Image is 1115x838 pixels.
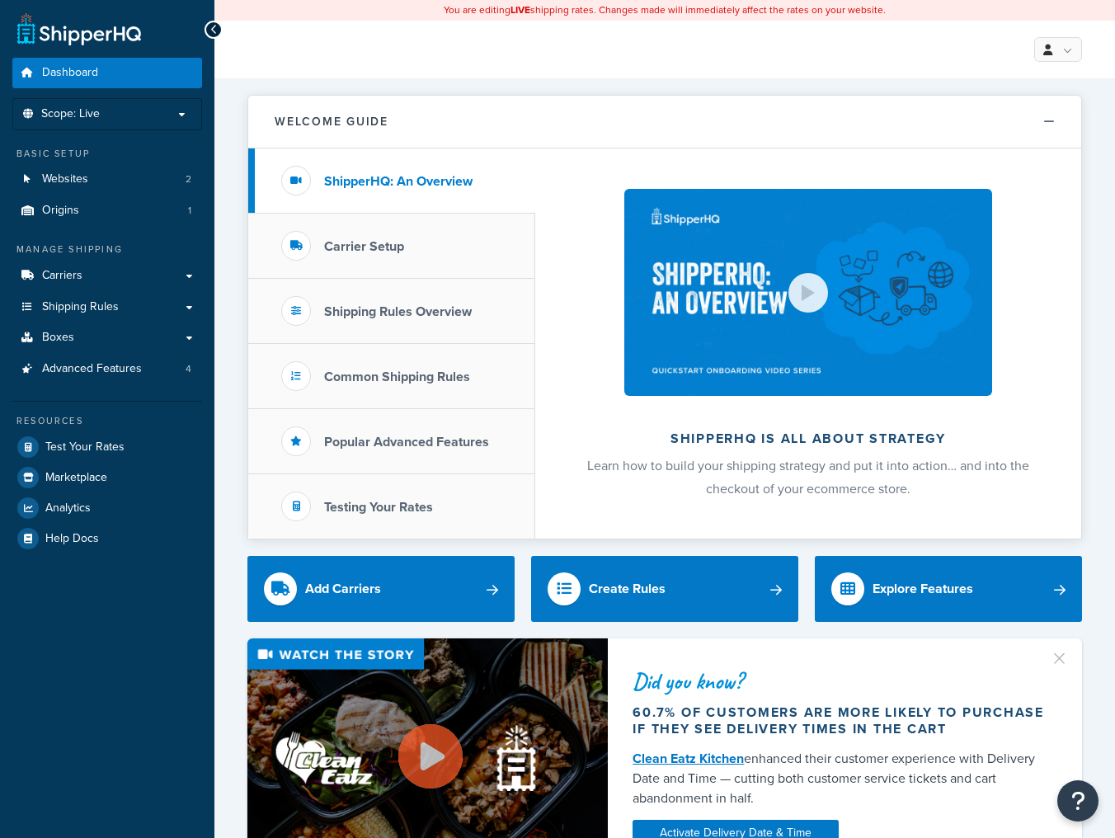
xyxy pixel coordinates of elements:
div: Create Rules [589,577,666,600]
span: 2 [186,172,191,186]
span: Carriers [42,269,82,283]
li: Websites [12,164,202,195]
h2: Welcome Guide [275,115,388,128]
a: Websites2 [12,164,202,195]
div: 60.7% of customers are more likely to purchase if they see delivery times in the cart [633,704,1057,737]
span: Learn how to build your shipping strategy and put it into action… and into the checkout of your e... [587,456,1029,498]
a: Create Rules [531,556,798,622]
div: Manage Shipping [12,242,202,257]
span: Advanced Features [42,362,142,376]
span: Origins [42,204,79,218]
h3: Popular Advanced Features [324,435,489,450]
h3: Carrier Setup [324,239,404,254]
a: Dashboard [12,58,202,88]
h3: Shipping Rules Overview [324,304,472,319]
h3: ShipperHQ: An Overview [324,174,473,189]
a: Add Carriers [247,556,515,622]
a: Shipping Rules [12,292,202,322]
span: Boxes [42,331,74,345]
span: 4 [186,362,191,376]
img: ShipperHQ is all about strategy [624,189,992,396]
h3: Common Shipping Rules [324,370,470,384]
span: 1 [188,204,191,218]
span: Shipping Rules [42,300,119,314]
div: Did you know? [633,670,1057,693]
li: Advanced Features [12,354,202,384]
button: Open Resource Center [1057,780,1099,822]
a: Test Your Rates [12,432,202,462]
div: Explore Features [873,577,973,600]
button: Welcome Guide [248,96,1081,148]
h2: ShipperHQ is all about strategy [579,431,1037,446]
div: Add Carriers [305,577,381,600]
a: Boxes [12,322,202,353]
div: enhanced their customer experience with Delivery Date and Time — cutting both customer service ti... [633,749,1057,808]
span: Analytics [45,501,91,516]
h3: Testing Your Rates [324,500,433,515]
a: Clean Eatz Kitchen [633,749,744,768]
a: Advanced Features4 [12,354,202,384]
span: Websites [42,172,88,186]
span: Marketplace [45,471,107,485]
li: Origins [12,195,202,226]
span: Test Your Rates [45,440,125,454]
a: Explore Features [815,556,1082,622]
span: Scope: Live [41,107,100,121]
a: Origins1 [12,195,202,226]
span: Help Docs [45,532,99,546]
div: Resources [12,414,202,428]
b: LIVE [510,2,530,17]
a: Carriers [12,261,202,291]
span: Dashboard [42,66,98,80]
a: Help Docs [12,524,202,553]
div: Basic Setup [12,147,202,161]
a: Marketplace [12,463,202,492]
a: Analytics [12,493,202,523]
